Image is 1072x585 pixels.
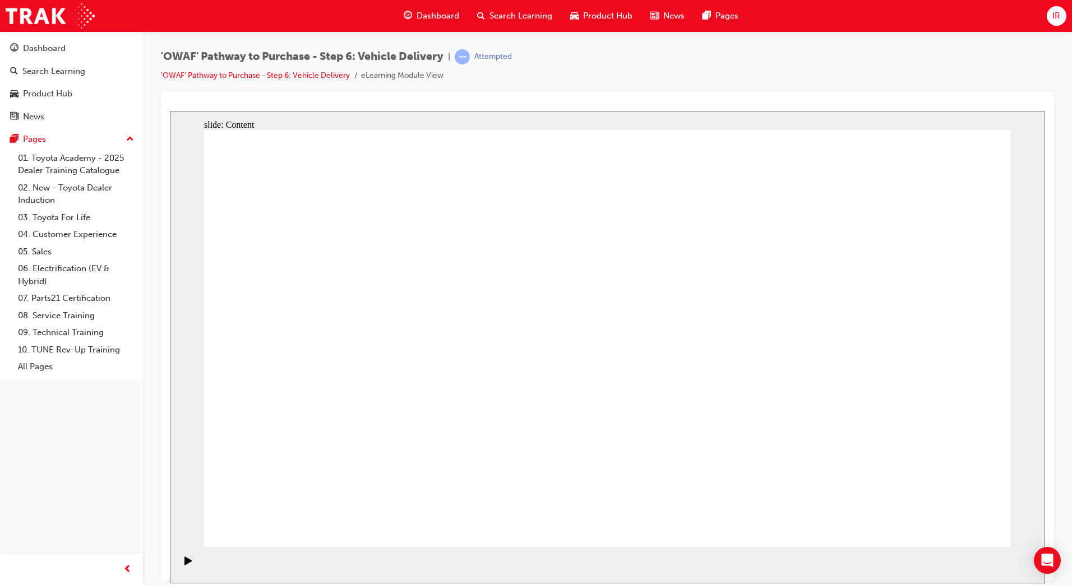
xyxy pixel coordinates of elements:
a: 01. Toyota Academy - 2025 Dealer Training Catalogue [13,150,138,179]
span: news-icon [10,112,19,122]
a: car-iconProduct Hub [561,4,641,27]
span: up-icon [126,132,134,147]
button: DashboardSearch LearningProduct HubNews [4,36,138,129]
a: 10. TUNE Rev-Up Training [13,341,138,359]
span: prev-icon [123,563,132,577]
div: Search Learning [22,65,85,78]
span: search-icon [10,67,18,77]
a: 06. Electrification (EV & Hybrid) [13,260,138,290]
li: eLearning Module View [361,69,443,82]
div: playback controls [6,435,25,472]
span: car-icon [570,9,579,23]
span: guage-icon [404,9,412,23]
a: 'OWAF' Pathway to Purchase - Step 6: Vehicle Delivery [161,71,350,80]
a: 08. Service Training [13,307,138,324]
span: Product Hub [583,10,632,22]
a: News [4,106,138,127]
button: IR [1047,6,1066,26]
span: news-icon [650,9,659,23]
div: Attempted [474,52,512,62]
a: 02. New - Toyota Dealer Induction [13,179,138,209]
a: 03. Toyota For Life [13,209,138,226]
span: Pages [715,10,738,22]
img: Trak [6,3,95,29]
a: 09. Technical Training [13,324,138,341]
a: 04. Customer Experience [13,226,138,243]
span: car-icon [10,89,19,99]
a: All Pages [13,358,138,375]
span: | [448,50,450,63]
a: Dashboard [4,38,138,59]
span: search-icon [477,9,485,23]
div: Open Intercom Messenger [1034,547,1061,574]
span: guage-icon [10,44,19,54]
div: Pages [23,133,46,146]
a: pages-iconPages [694,4,747,27]
a: guage-iconDashboard [395,4,468,27]
span: Dashboard [417,10,459,22]
button: Pages [4,129,138,150]
span: pages-icon [10,134,19,145]
button: Play (Ctrl+Alt+P) [6,444,25,463]
a: Search Learning [4,61,138,82]
div: Dashboard [23,42,66,55]
span: IR [1052,10,1060,22]
span: 'OWAF' Pathway to Purchase - Step 6: Vehicle Delivery [161,50,443,63]
a: Product Hub [4,83,138,104]
div: Product Hub [23,87,72,100]
a: news-iconNews [641,4,694,27]
a: search-iconSearch Learning [468,4,561,27]
span: News [663,10,685,22]
span: learningRecordVerb_ATTEMPT-icon [455,49,470,64]
a: 07. Parts21 Certification [13,290,138,307]
span: Search Learning [489,10,552,22]
span: pages-icon [703,9,711,23]
a: 05. Sales [13,243,138,261]
div: News [23,110,44,123]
